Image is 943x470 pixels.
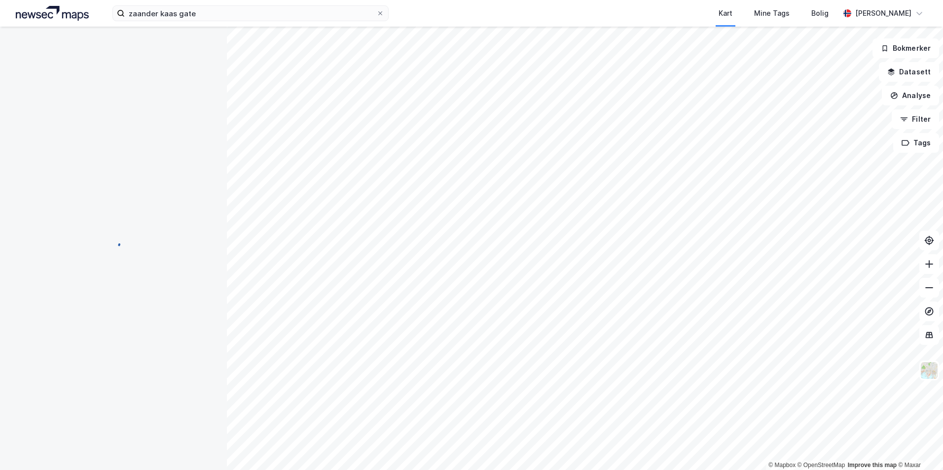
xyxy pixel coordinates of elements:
[882,86,939,105] button: Analyse
[768,462,796,469] a: Mapbox
[106,235,121,250] img: spinner.a6d8c91a73a9ac5275cf975e30b51cfb.svg
[855,7,911,19] div: [PERSON_NAME]
[872,38,939,58] button: Bokmerker
[892,109,939,129] button: Filter
[894,423,943,470] iframe: Chat Widget
[893,133,939,153] button: Tags
[879,62,939,82] button: Datasett
[719,7,732,19] div: Kart
[754,7,790,19] div: Mine Tags
[920,361,939,380] img: Z
[798,462,845,469] a: OpenStreetMap
[125,6,376,21] input: Søk på adresse, matrikkel, gårdeiere, leietakere eller personer
[894,423,943,470] div: Kontrollprogram for chat
[16,6,89,21] img: logo.a4113a55bc3d86da70a041830d287a7e.svg
[811,7,829,19] div: Bolig
[848,462,897,469] a: Improve this map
